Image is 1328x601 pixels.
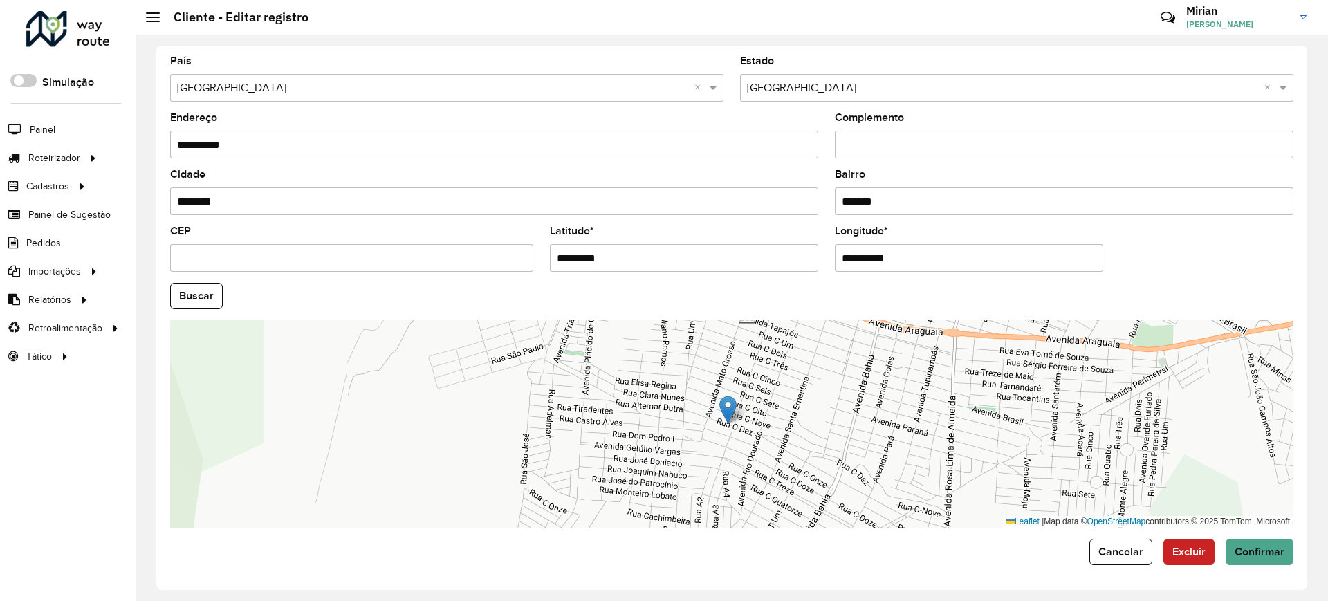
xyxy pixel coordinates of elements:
a: OpenStreetMap [1087,517,1146,526]
div: Map data © contributors,© 2025 TomTom, Microsoft [1003,516,1293,528]
h2: Cliente - Editar registro [160,10,308,25]
label: Latitude [550,223,594,239]
span: Roteirizador [28,151,80,165]
span: Pedidos [26,236,61,250]
label: Simulação [42,74,94,91]
span: Clear all [694,80,706,96]
button: Confirmar [1226,539,1293,565]
span: | [1042,517,1044,526]
span: Retroalimentação [28,321,102,335]
label: Estado [740,53,774,69]
button: Cancelar [1089,539,1152,565]
button: Buscar [170,283,223,309]
img: Marker [719,396,737,424]
h3: Mirian [1186,4,1290,17]
label: Bairro [835,166,865,183]
span: Excluir [1172,546,1206,557]
label: Complemento [835,109,904,126]
button: Excluir [1163,539,1215,565]
span: Cancelar [1098,546,1143,557]
label: Longitude [835,223,888,239]
span: Clear all [1264,80,1276,96]
span: Painel de Sugestão [28,207,111,222]
label: CEP [170,223,191,239]
span: [PERSON_NAME] [1186,18,1290,30]
a: Contato Rápido [1153,3,1183,33]
span: Tático [26,349,52,364]
span: Painel [30,122,55,137]
label: Cidade [170,166,205,183]
span: Confirmar [1235,546,1284,557]
span: Importações [28,264,81,279]
label: País [170,53,192,69]
label: Endereço [170,109,217,126]
span: Cadastros [26,179,69,194]
span: Relatórios [28,293,71,307]
a: Leaflet [1006,517,1040,526]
